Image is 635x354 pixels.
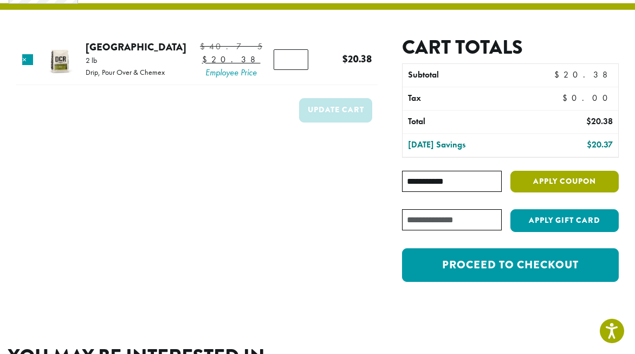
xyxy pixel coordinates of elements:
[86,68,165,76] p: Drip, Pour Over & Chemex
[202,54,211,65] span: $
[342,52,372,66] bdi: 20.38
[200,41,262,52] bdi: 40.75
[510,171,619,193] button: Apply coupon
[299,98,372,123] button: Update cart
[342,52,348,66] span: $
[403,134,532,157] th: [DATE] Savings
[562,92,572,104] span: $
[200,41,209,52] span: $
[587,139,592,150] span: $
[554,69,563,80] span: $
[562,92,613,104] bdi: 0.00
[587,139,613,150] bdi: 20.37
[86,56,165,64] p: 2 lb
[586,115,591,127] span: $
[554,69,613,80] bdi: 20.38
[403,87,555,110] th: Tax
[22,54,33,65] a: Remove this item
[274,49,308,70] input: Product quantity
[86,40,186,54] a: [GEOGRAPHIC_DATA]
[42,42,77,78] img: Peru
[402,36,619,59] h2: Cart totals
[510,209,619,232] button: Apply Gift Card
[200,66,262,79] span: Employee Price
[403,64,532,87] th: Subtotal
[202,54,261,65] bdi: 20.38
[586,115,613,127] bdi: 20.38
[402,248,619,282] a: Proceed to checkout
[403,111,532,133] th: Total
